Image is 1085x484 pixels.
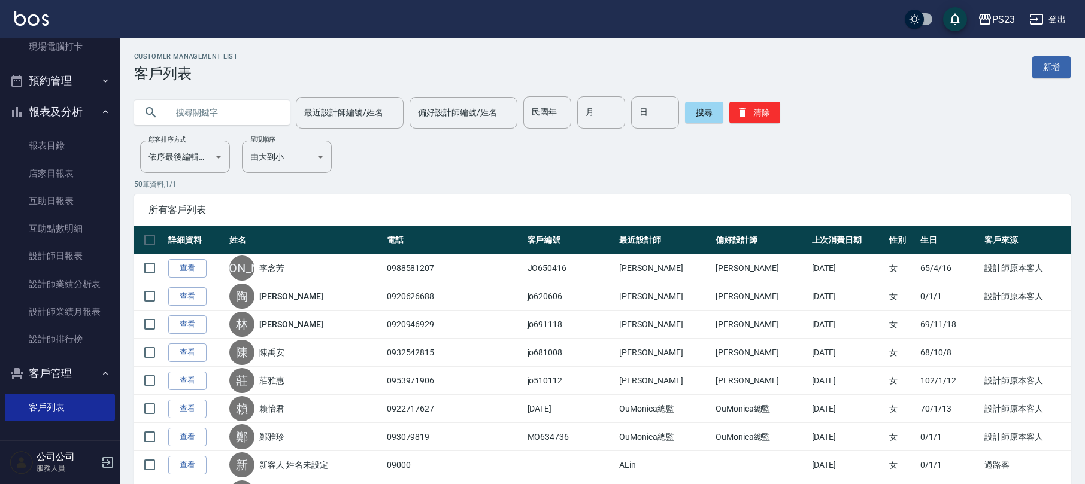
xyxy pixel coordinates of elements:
td: [PERSON_NAME] [616,311,713,339]
a: 莊雅惠 [259,375,284,386]
td: [DATE] [809,451,886,479]
a: 查看 [168,428,207,446]
div: 新 [229,452,254,477]
td: 設計師原本客人 [981,423,1071,451]
td: 65/4/16 [917,254,981,282]
td: 女 [886,423,917,451]
td: [DATE] [809,367,886,395]
td: 69/11/18 [917,311,981,339]
td: jo510112 [525,367,617,395]
td: [DATE] [809,395,886,423]
th: 性別 [886,226,917,254]
td: 0922717627 [384,395,525,423]
td: 0953971906 [384,367,525,395]
a: 查看 [168,343,207,362]
td: JO650416 [525,254,617,282]
img: Person [10,450,34,474]
td: 093079819 [384,423,525,451]
a: 李念芳 [259,262,284,274]
td: [PERSON_NAME] [713,282,809,311]
td: OuMonica總監 [713,423,809,451]
td: 設計師原本客人 [981,367,1071,395]
button: 客戶管理 [5,358,115,389]
th: 姓名 [226,226,384,254]
td: [PERSON_NAME] [616,282,713,311]
td: [PERSON_NAME] [713,367,809,395]
a: 互助點數明細 [5,215,115,242]
a: 客戶列表 [5,394,115,421]
td: [DATE] [809,254,886,282]
th: 客戶來源 [981,226,1071,254]
td: [PERSON_NAME] [616,339,713,367]
td: 0988581207 [384,254,525,282]
td: 女 [886,451,917,479]
a: 現場電腦打卡 [5,33,115,60]
td: 女 [886,395,917,423]
td: 女 [886,311,917,339]
td: [DATE] [809,339,886,367]
div: 由大到小 [242,141,332,173]
div: 依序最後編輯時間 [140,141,230,173]
h2: Customer Management List [134,53,238,60]
td: [PERSON_NAME] [616,254,713,282]
th: 客戶編號 [525,226,617,254]
button: 搜尋 [685,102,723,123]
div: 鄭 [229,424,254,449]
td: 0/1/1 [917,451,981,479]
a: 設計師業績分析表 [5,270,115,298]
div: 賴 [229,396,254,421]
button: 登出 [1025,8,1071,31]
td: 09000 [384,451,525,479]
td: ALin [616,451,713,479]
a: 陳禹安 [259,346,284,358]
td: [DATE] [525,395,617,423]
td: 0/1/1 [917,423,981,451]
td: OuMonica總監 [616,395,713,423]
button: save [943,7,967,31]
td: [PERSON_NAME] [713,311,809,339]
div: 林 [229,312,254,337]
th: 電話 [384,226,525,254]
td: 0932542815 [384,339,525,367]
td: MO634736 [525,423,617,451]
td: 女 [886,367,917,395]
a: [PERSON_NAME] [259,290,323,302]
a: 店家日報表 [5,160,115,187]
td: [DATE] [809,423,886,451]
td: [DATE] [809,311,886,339]
div: [PERSON_NAME] [229,255,254,281]
span: 所有客戶列表 [148,204,1056,216]
a: 賴怡君 [259,403,284,415]
th: 生日 [917,226,981,254]
div: PS23 [992,12,1015,27]
a: 鄭雅珍 [259,431,284,443]
td: 設計師原本客人 [981,254,1071,282]
td: 女 [886,339,917,367]
td: 70/1/13 [917,395,981,423]
a: 報表目錄 [5,132,115,159]
td: OuMonica總監 [616,423,713,451]
td: jo620606 [525,282,617,311]
label: 顧客排序方式 [148,135,186,144]
h3: 客戶列表 [134,65,238,82]
a: 互助日報表 [5,187,115,215]
td: 0920626688 [384,282,525,311]
th: 最近設計師 [616,226,713,254]
td: 0920946929 [384,311,525,339]
a: 設計師排行榜 [5,325,115,353]
td: 女 [886,282,917,311]
a: 查看 [168,315,207,334]
td: 女 [886,254,917,282]
label: 呈現順序 [250,135,275,144]
th: 偏好設計師 [713,226,809,254]
td: 0/1/1 [917,282,981,311]
th: 上次消費日期 [809,226,886,254]
td: jo691118 [525,311,617,339]
a: 查看 [168,372,207,390]
a: 設計師日報表 [5,242,115,270]
td: 設計師原本客人 [981,282,1071,311]
a: 設計師業績月報表 [5,298,115,325]
p: 50 筆資料, 1 / 1 [134,179,1071,190]
a: [PERSON_NAME] [259,318,323,330]
h5: 公司公司 [37,451,98,463]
